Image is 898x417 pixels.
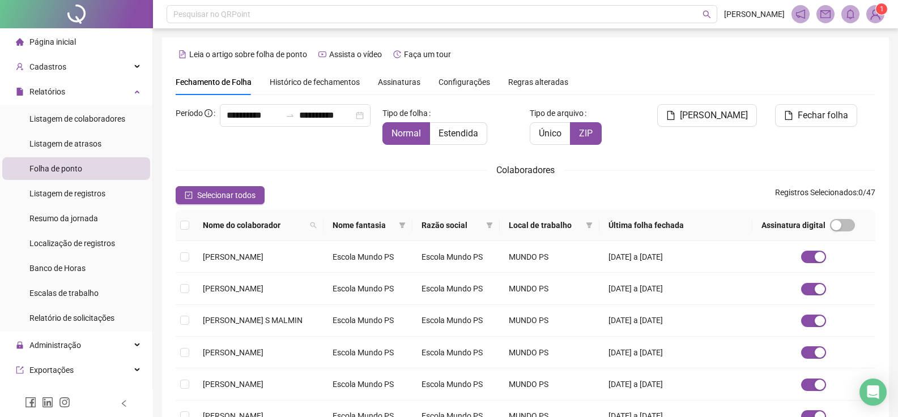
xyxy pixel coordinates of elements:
[197,189,256,201] span: Selecionar todos
[795,9,806,19] span: notification
[29,37,76,46] span: Página inicial
[318,50,326,58] span: youtube
[178,50,186,58] span: file-text
[391,128,421,139] span: Normal
[775,186,875,204] span: : 0 / 47
[205,109,212,117] span: info-circle
[29,114,125,123] span: Listagem de colaboradores
[324,241,412,273] td: Escola Mundo PS
[382,107,428,119] span: Tipo de folha
[16,38,24,46] span: home
[393,50,401,58] span: history
[29,62,66,71] span: Cadastros
[16,341,24,349] span: lock
[29,214,98,223] span: Resumo da jornada
[859,379,887,406] div: Open Intercom Messenger
[203,380,263,389] span: [PERSON_NAME]
[29,139,101,148] span: Listagem de atrasos
[397,217,408,234] span: filter
[29,189,105,198] span: Listagem de registros
[820,9,831,19] span: mail
[586,222,593,229] span: filter
[599,241,752,273] td: [DATE] a [DATE]
[29,264,86,273] span: Banco de Horas
[496,165,555,175] span: Colaboradores
[680,109,748,122] span: [PERSON_NAME]
[176,186,265,204] button: Selecionar todos
[25,397,36,408] span: facebook
[439,128,478,139] span: Estendida
[880,5,884,13] span: 1
[703,10,711,19] span: search
[29,239,115,248] span: Localização de registros
[412,273,500,304] td: Escola Mundo PS
[761,219,825,231] span: Assinatura digital
[422,219,482,231] span: Razão social
[176,109,203,118] span: Período
[599,273,752,304] td: [DATE] a [DATE]
[867,6,884,23] img: 89436
[509,219,581,231] span: Local de trabalho
[59,397,70,408] span: instagram
[412,337,500,368] td: Escola Mundo PS
[666,111,675,120] span: file
[845,9,856,19] span: bell
[324,305,412,337] td: Escola Mundo PS
[29,366,74,375] span: Exportações
[539,128,561,139] span: Único
[324,368,412,400] td: Escola Mundo PS
[308,217,319,234] span: search
[484,217,495,234] span: filter
[203,219,305,231] span: Nome do colaborador
[500,241,599,273] td: MUNDO PS
[203,252,263,261] span: [PERSON_NAME]
[784,111,793,120] span: file
[203,348,263,357] span: [PERSON_NAME]
[876,3,887,15] sup: Atualize o seu contato no menu Meus Dados
[775,188,857,197] span: Registros Selecionados
[439,78,490,86] span: Configurações
[29,289,99,298] span: Escalas de trabalho
[775,104,857,127] button: Fechar folha
[329,50,382,59] span: Assista o vídeo
[286,111,295,120] span: swap-right
[657,104,757,127] button: [PERSON_NAME]
[324,337,412,368] td: Escola Mundo PS
[412,368,500,400] td: Escola Mundo PS
[185,191,193,199] span: check-square
[120,399,128,407] span: left
[508,78,568,86] span: Regras alteradas
[500,273,599,304] td: MUNDO PS
[29,313,114,323] span: Relatório de solicitações
[500,305,599,337] td: MUNDO PS
[399,222,406,229] span: filter
[16,366,24,374] span: export
[378,78,420,86] span: Assinaturas
[404,50,451,59] span: Faça um tour
[333,219,394,231] span: Nome fantasia
[584,217,595,234] span: filter
[798,109,848,122] span: Fechar folha
[599,210,752,241] th: Última folha fechada
[286,111,295,120] span: to
[500,337,599,368] td: MUNDO PS
[176,78,252,87] span: Fechamento de Folha
[599,368,752,400] td: [DATE] a [DATE]
[203,284,263,293] span: [PERSON_NAME]
[310,222,317,229] span: search
[530,107,584,119] span: Tipo de arquivo
[29,341,81,350] span: Administração
[16,63,24,71] span: user-add
[189,50,307,59] span: Leia o artigo sobre folha de ponto
[599,337,752,368] td: [DATE] a [DATE]
[270,78,360,87] span: Histórico de fechamentos
[412,241,500,273] td: Escola Mundo PS
[724,8,785,20] span: [PERSON_NAME]
[29,164,82,173] span: Folha de ponto
[412,305,500,337] td: Escola Mundo PS
[16,88,24,96] span: file
[29,87,65,96] span: Relatórios
[486,222,493,229] span: filter
[500,368,599,400] td: MUNDO PS
[599,305,752,337] td: [DATE] a [DATE]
